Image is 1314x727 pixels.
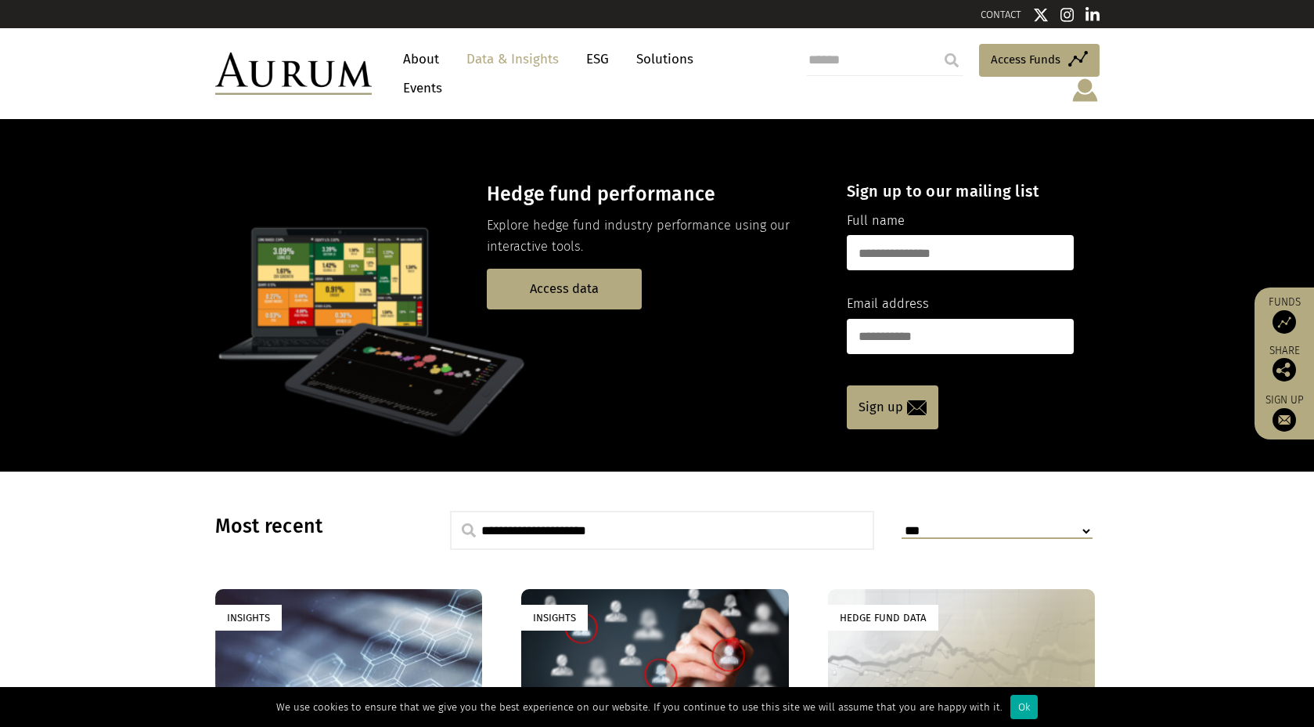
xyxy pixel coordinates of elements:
[1060,7,1075,23] img: Instagram icon
[847,211,905,231] label: Full name
[1273,310,1296,334] img: Access Funds
[395,74,442,103] a: Events
[215,52,372,95] img: Aurum
[847,385,938,429] a: Sign up
[487,183,819,206] h3: Hedge fund performance
[1273,408,1296,432] img: Sign up to our newsletter
[1010,695,1038,719] div: Ok
[979,44,1100,77] a: Access Funds
[215,605,282,631] div: Insights
[828,605,938,631] div: Hedge Fund Data
[1273,358,1296,382] img: Share this post
[459,45,567,74] a: Data & Insights
[487,269,642,309] a: Access data
[578,45,617,74] a: ESG
[847,294,929,314] label: Email address
[1262,345,1306,382] div: Share
[1071,77,1100,103] img: account-icon.svg
[1033,7,1049,23] img: Twitter icon
[991,50,1060,69] span: Access Funds
[487,215,819,257] p: Explore hedge fund industry performance using our interactive tools.
[462,523,476,537] img: search.svg
[215,515,411,538] h3: Most recent
[1262,393,1306,432] a: Sign up
[1262,295,1306,334] a: Funds
[907,400,927,415] img: email-icon
[395,45,447,74] a: About
[521,605,588,631] div: Insights
[1085,7,1100,23] img: Linkedin icon
[628,45,701,74] a: Solutions
[847,182,1074,201] h4: Sign up to our mailing list
[936,45,967,76] input: Submit
[981,9,1021,20] a: CONTACT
